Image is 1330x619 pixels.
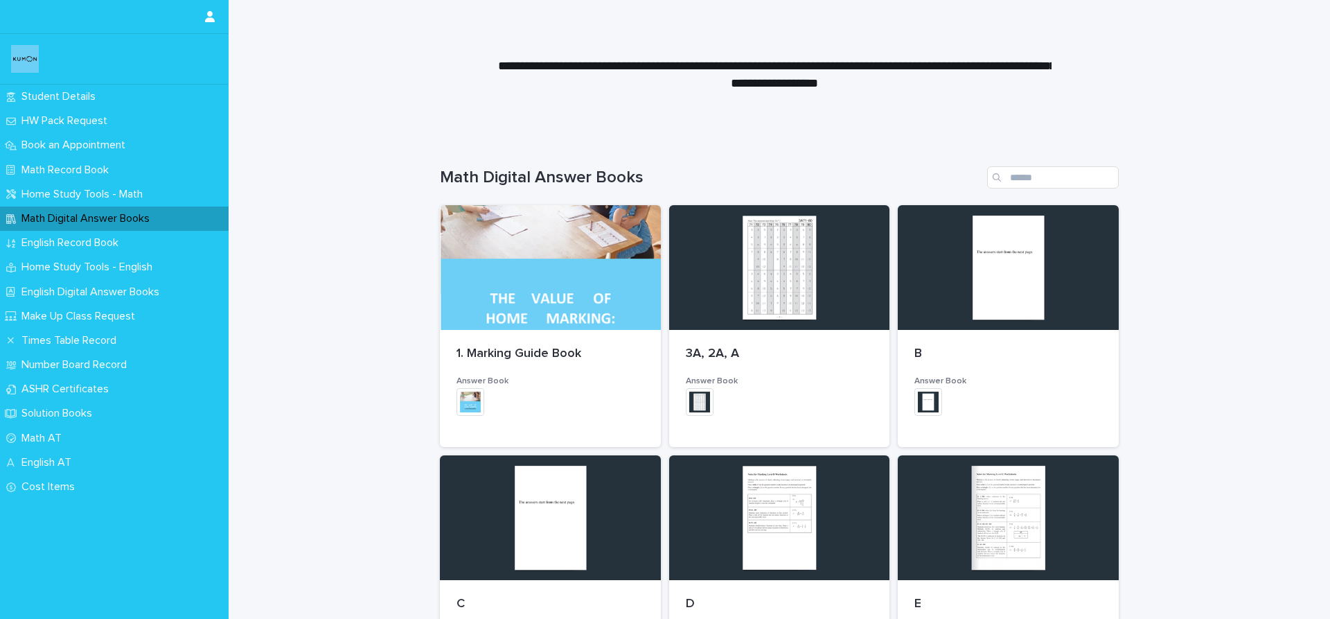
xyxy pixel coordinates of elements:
[16,261,163,274] p: Home Study Tools - English
[16,286,170,299] p: English Digital Answer Books
[456,347,644,362] p: 1. Marking Guide Book
[456,597,644,612] p: C
[16,114,118,128] p: HW Pack Request
[16,236,130,250] p: English Record Book
[16,432,73,445] p: Math AT
[16,480,86,494] p: Cost Items
[16,164,120,177] p: Math Record Book
[914,376,1102,387] h3: Answer Book
[898,205,1119,447] a: BAnswer Book
[686,347,874,362] p: 3A, 2A, A
[16,188,154,201] p: Home Study Tools - Math
[456,376,644,387] h3: Answer Book
[686,597,874,612] p: D
[16,334,127,347] p: Times Table Record
[16,383,120,396] p: ASHR Certificates
[440,205,661,447] a: 1. Marking Guide BookAnswer Book
[16,90,107,103] p: Student Details
[440,168,982,188] h1: Math Digital Answer Books
[16,310,146,323] p: Make Up Class Request
[686,376,874,387] h3: Answer Book
[16,139,136,152] p: Book an Appointment
[987,166,1119,189] input: Search
[16,212,161,225] p: Math Digital Answer Books
[16,358,138,372] p: Number Board Record
[16,407,103,420] p: Solution Books
[11,45,39,73] img: o6XkwfS7S2qhyeB9lxyF
[914,347,1102,362] p: B
[914,597,1102,612] p: E
[669,205,890,447] a: 3A, 2A, AAnswer Book
[16,456,82,469] p: English AT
